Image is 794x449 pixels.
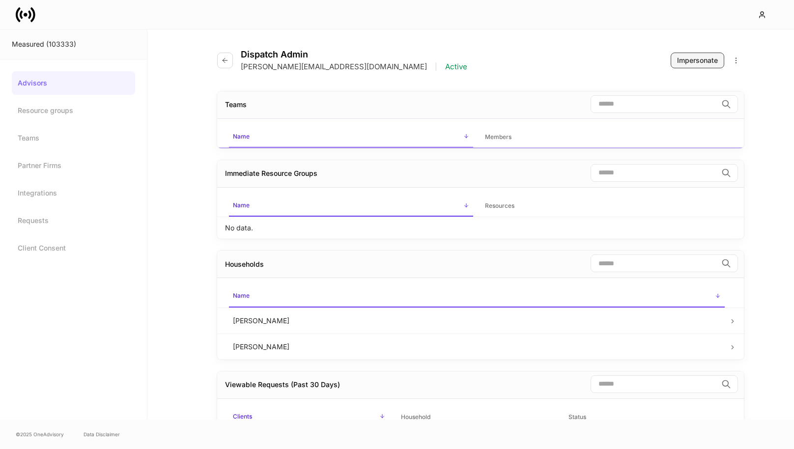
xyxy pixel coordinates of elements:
a: Advisors [12,71,135,95]
span: Name [229,127,473,148]
span: Name [229,286,725,307]
h6: Name [233,132,250,141]
h6: Clients [233,412,252,421]
a: Partner Firms [12,154,135,177]
span: Clients [229,407,389,428]
td: [PERSON_NAME] [225,308,729,334]
p: Active [445,62,467,72]
h6: Members [485,132,511,141]
h6: Name [233,291,250,300]
h6: Name [233,200,250,210]
span: Name [229,196,473,217]
h6: Resources [485,201,514,210]
a: Data Disclaimer [84,430,120,438]
h6: Household [401,412,430,421]
span: Household [397,407,557,427]
div: Households [225,259,264,269]
p: No data. [225,223,253,233]
div: Viewable Requests (Past 30 Days) [225,380,340,390]
div: Teams [225,100,247,110]
div: Measured (103333) [12,39,135,49]
a: Client Consent [12,236,135,260]
a: Integrations [12,181,135,205]
button: Impersonate [671,53,724,68]
div: Impersonate [677,56,718,65]
div: Immediate Resource Groups [225,168,317,178]
p: | [435,62,437,72]
span: Status [565,407,725,427]
span: © 2025 OneAdvisory [16,430,64,438]
h4: Dispatch Admin [241,49,467,60]
a: Resource groups [12,99,135,122]
p: [PERSON_NAME][EMAIL_ADDRESS][DOMAIN_NAME] [241,62,427,72]
span: Resources [481,196,725,216]
a: Requests [12,209,135,232]
span: Members [481,127,725,147]
td: [PERSON_NAME] [225,334,729,360]
h6: Status [568,412,586,421]
a: Teams [12,126,135,150]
